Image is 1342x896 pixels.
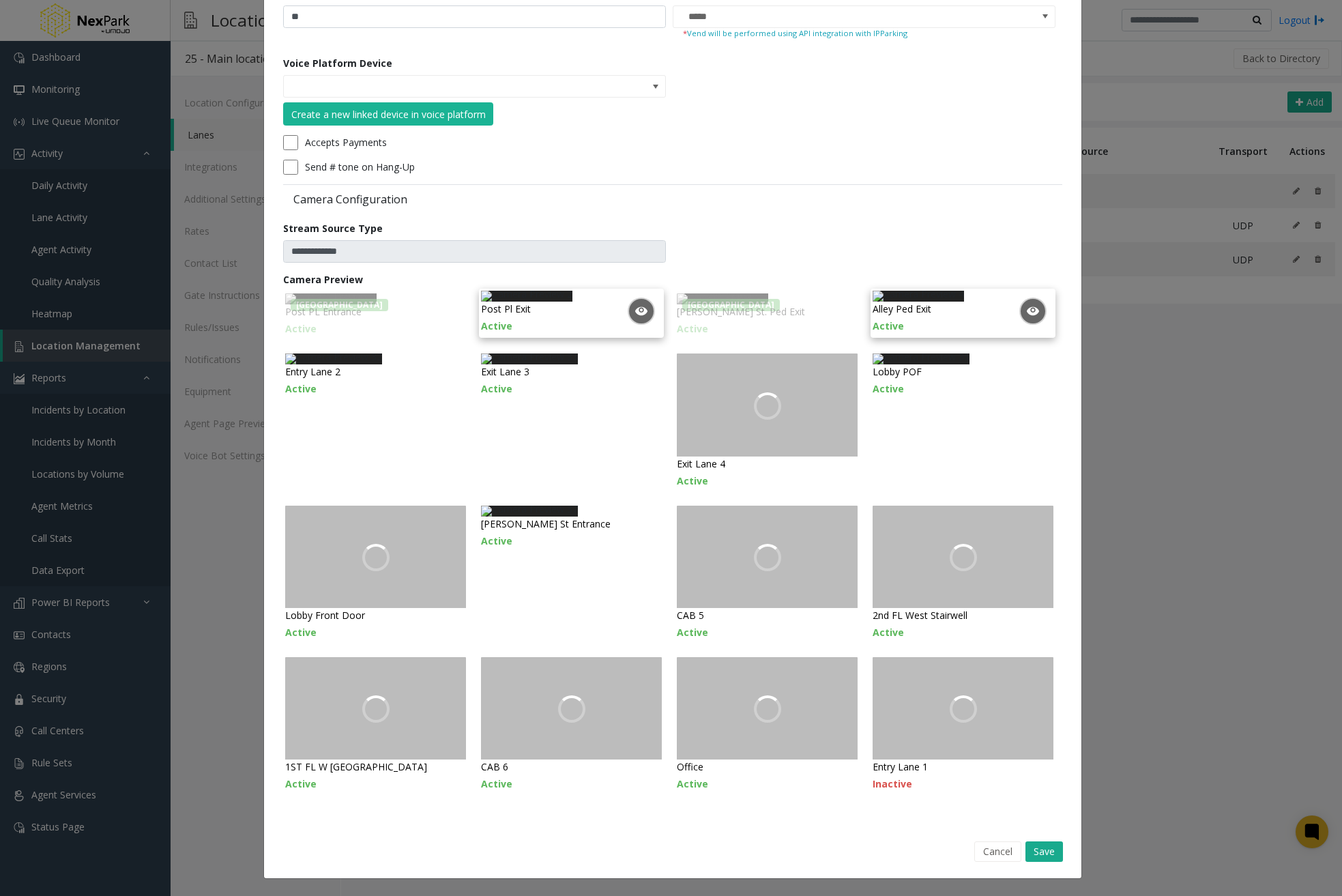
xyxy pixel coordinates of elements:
button: Open Live Preview [628,298,655,325]
p: Active [285,321,466,336]
label: Voice Platform Device [283,56,392,70]
p: Entry Lane 1 [873,760,1053,774]
label: Send # tone on Hang-Up [305,160,415,174]
img: Camera Preview 1 [285,293,377,304]
p: CAB 6 [481,760,662,774]
img: camera-preview-placeholder.jpg [873,506,1053,608]
p: Entry Lane 2 [285,364,466,379]
p: Active [285,777,466,791]
p: 2nd FL West Stairwell [873,608,1053,622]
img: Camera Preview 37 [481,506,578,517]
p: Exit Lane 4 [677,457,858,471]
p: Office [677,760,858,774]
p: Active [873,625,1053,639]
p: Active [873,319,1053,333]
p: CAB 5 [677,608,858,622]
p: Active [677,321,858,336]
img: camera-preview-placeholder.jpg [285,506,466,608]
label: Camera Configuration [283,192,669,207]
p: Alley Ped Exit [873,302,1053,316]
img: camera-preview-placeholder.jpg [677,506,858,608]
p: Active [481,319,662,333]
span: [GEOGRAPHIC_DATA] [682,299,780,311]
p: Post Pl Exit [481,302,662,316]
button: Open Live Preview [1019,298,1047,325]
p: Active [285,381,466,396]
p: Active [677,474,858,488]
label: Camera Preview [283,272,363,287]
div: Create a new linked device in voice platform [291,107,486,121]
input: NO DATA FOUND [284,76,589,98]
p: Active [481,381,662,396]
p: [PERSON_NAME] St. Ped Exit [677,304,858,319]
img: camera-preview-placeholder.jpg [873,657,1053,760]
p: [PERSON_NAME] St Entrance [481,517,662,531]
button: Create a new linked device in voice platform [283,102,493,126]
img: Camera Preview 3 [677,293,768,304]
p: Lobby Front Door [285,608,466,622]
img: camera-preview-placeholder.jpg [677,657,858,760]
img: Camera Preview 32 [285,353,382,364]
p: Post PL Entrance [285,304,466,319]
img: camera-preview-placeholder.jpg [677,353,858,456]
p: Active [873,381,1053,396]
label: Accepts Payments [305,135,387,149]
p: Inactive [873,777,1053,791]
p: Active [481,534,662,548]
p: Lobby POF [873,364,1053,379]
p: Active [677,777,858,791]
img: Camera Preview 4 [873,291,964,302]
img: Camera Preview 33 [481,353,578,364]
p: Exit Lane 3 [481,364,662,379]
span: [GEOGRAPHIC_DATA] [291,299,388,311]
button: Save [1025,841,1063,862]
p: Active [677,625,858,639]
p: Active [285,625,466,639]
p: Active [481,777,662,791]
label: Stream Source Type [283,221,383,235]
button: Cancel [974,841,1021,862]
img: Camera Preview 2 [481,291,572,302]
img: Camera Preview 35 [873,353,969,364]
img: camera-preview-placeholder.jpg [285,657,466,760]
img: camera-preview-placeholder.jpg [481,657,662,760]
p: 1ST FL W [GEOGRAPHIC_DATA] [285,760,466,774]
